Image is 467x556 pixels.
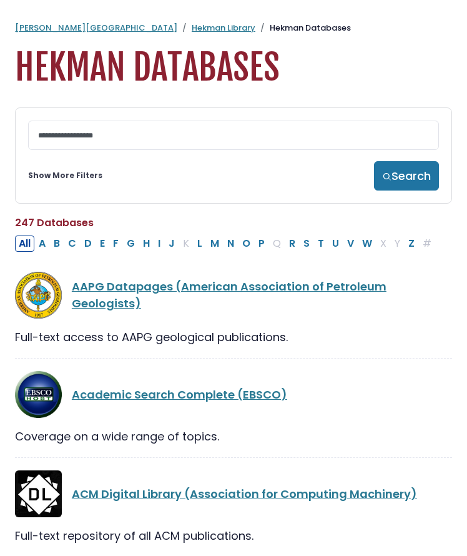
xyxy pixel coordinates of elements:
[328,236,343,252] button: Filter Results U
[15,216,94,230] span: 247 Databases
[15,22,452,34] nav: breadcrumb
[72,486,417,502] a: ACM Digital Library (Association for Computing Machinery)
[343,236,358,252] button: Filter Results V
[358,236,376,252] button: Filter Results W
[96,236,109,252] button: Filter Results E
[28,170,102,181] a: Show More Filters
[154,236,164,252] button: Filter Results I
[139,236,154,252] button: Filter Results H
[314,236,328,252] button: Filter Results T
[28,121,439,150] input: Search database by title or keyword
[255,22,351,34] li: Hekman Databases
[123,236,139,252] button: Filter Results G
[207,236,223,252] button: Filter Results M
[15,428,452,445] div: Coverage on a wide range of topics.
[15,235,436,251] div: Alpha-list to filter by first letter of database name
[15,47,452,89] h1: Hekman Databases
[15,22,177,34] a: [PERSON_NAME][GEOGRAPHIC_DATA]
[15,236,34,252] button: All
[72,387,287,402] a: Academic Search Complete (EBSCO)
[50,236,64,252] button: Filter Results B
[238,236,254,252] button: Filter Results O
[64,236,80,252] button: Filter Results C
[109,236,122,252] button: Filter Results F
[72,279,386,311] a: AAPG Datapages (American Association of Petroleum Geologists)
[165,236,179,252] button: Filter Results J
[35,236,49,252] button: Filter Results A
[285,236,299,252] button: Filter Results R
[15,527,452,544] div: Full-text repository of all ACM publications.
[255,236,268,252] button: Filter Results P
[81,236,96,252] button: Filter Results D
[374,161,439,191] button: Search
[15,329,452,345] div: Full-text access to AAPG geological publications.
[224,236,238,252] button: Filter Results N
[405,236,418,252] button: Filter Results Z
[194,236,206,252] button: Filter Results L
[192,22,255,34] a: Hekman Library
[300,236,313,252] button: Filter Results S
